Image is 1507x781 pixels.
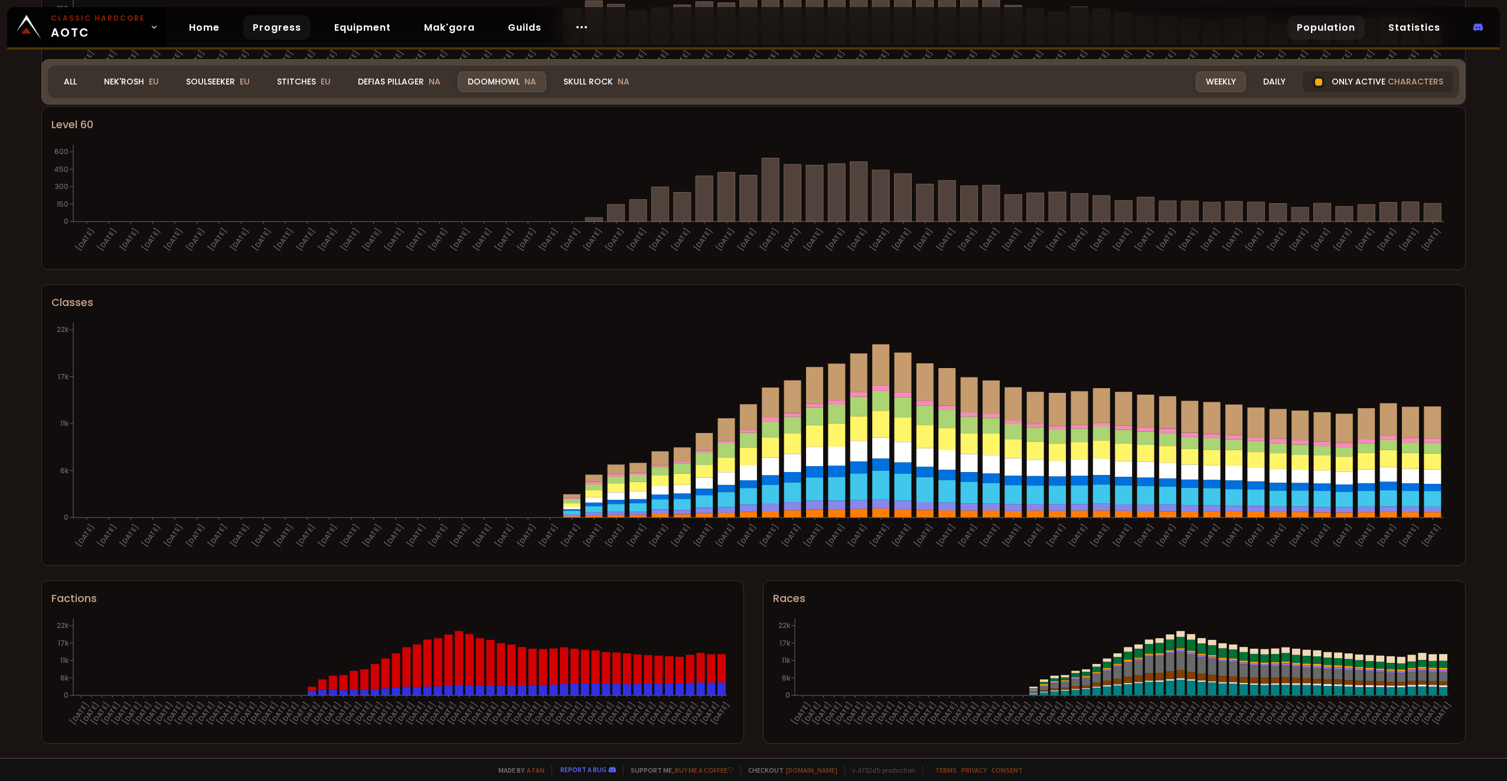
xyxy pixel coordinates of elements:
[625,522,648,549] text: [DATE]
[675,766,733,775] a: Buy me a coffee
[321,76,331,87] span: EU
[1177,226,1200,253] text: [DATE]
[1420,522,1443,549] text: [DATE]
[635,700,658,727] text: [DATE]
[57,620,69,630] tspan: 22k
[78,700,101,727] text: [DATE]
[140,226,163,253] text: [DATE]
[647,522,670,549] text: [DATE]
[55,181,68,191] tspan: 300
[691,226,715,253] text: [DATE]
[51,13,145,24] small: Classic Hardcore
[709,700,732,727] text: [DATE]
[687,700,710,727] text: [DATE]
[54,71,87,92] div: All
[625,700,648,727] text: [DATE]
[1220,700,1243,727] text: [DATE]
[426,226,449,253] text: [DATE]
[1265,226,1289,253] text: [DATE]
[64,512,68,522] tspan: 0
[868,522,891,549] text: [DATE]
[162,522,185,549] text: [DATE]
[509,700,532,727] text: [DATE]
[978,226,1002,253] text: [DATE]
[1221,226,1244,253] text: [DATE]
[1133,226,1156,253] text: [DATE]
[786,766,837,775] a: [DOMAIN_NAME]
[1325,700,1348,727] text: [DATE]
[736,522,759,549] text: [DATE]
[360,226,383,253] text: [DATE]
[1157,700,1180,727] text: [DATE]
[758,522,781,549] text: [DATE]
[162,226,185,253] text: [DATE]
[873,700,896,727] text: [DATE]
[559,522,582,549] text: [DATE]
[309,700,332,727] text: [DATE]
[1287,226,1310,253] text: [DATE]
[802,522,825,549] text: [DATE]
[458,71,546,92] div: Doomhowl
[935,766,957,775] a: Terms
[863,700,886,727] text: [DATE]
[831,700,854,727] text: [DATE]
[341,700,364,727] text: [DATE]
[471,226,494,253] text: [DATE]
[317,522,340,549] text: [DATE]
[405,226,428,253] text: [DATE]
[677,700,700,727] text: [DATE]
[99,700,122,727] text: [DATE]
[272,226,295,253] text: [DATE]
[294,226,317,253] text: [DATE]
[383,226,406,253] text: [DATE]
[1094,700,1117,727] text: [DATE]
[934,522,957,549] text: [DATE]
[537,226,560,253] text: [DATE]
[582,700,605,727] text: [DATE]
[478,700,501,727] text: [DATE]
[268,700,291,727] text: [DATE]
[1294,700,1317,727] text: [DATE]
[947,700,970,727] text: [DATE]
[60,655,69,665] tspan: 11k
[338,522,361,549] text: [DATE]
[267,71,341,92] div: Stitches
[1398,522,1421,549] text: [DATE]
[698,700,721,727] text: [DATE]
[1155,226,1178,253] text: [DATE]
[299,700,322,727] text: [DATE]
[1314,700,1338,727] text: [DATE]
[58,638,69,648] tspan: 17k
[272,522,295,549] text: [DATE]
[51,294,1456,310] div: Classes
[713,226,736,253] text: [DATE]
[669,226,692,253] text: [DATE]
[603,226,626,253] text: [DATE]
[64,690,68,700] tspan: 0
[520,700,543,727] text: [DATE]
[194,700,217,727] text: [DATE]
[1104,700,1127,727] text: [DATE]
[779,226,803,253] text: [DATE]
[779,638,791,648] tspan: 17k
[498,700,521,727] text: [DATE]
[228,226,251,253] text: [DATE]
[488,700,511,727] text: [DATE]
[581,226,604,253] text: [DATE]
[184,522,207,549] text: [DATE]
[978,700,1002,727] text: [DATE]
[246,700,269,727] text: [DATE]
[926,700,949,727] text: [DATE]
[1031,700,1054,727] text: [DATE]
[320,700,343,727] text: [DATE]
[1022,226,1045,253] text: [DATE]
[149,76,159,87] span: EU
[60,673,69,683] tspan: 6k
[713,522,736,549] text: [DATE]
[1353,522,1376,549] text: [DATE]
[800,700,823,727] text: [DATE]
[1000,522,1023,549] text: [DATE]
[956,226,979,253] text: [DATE]
[537,522,560,549] text: [DATE]
[1283,700,1306,727] text: [DATE]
